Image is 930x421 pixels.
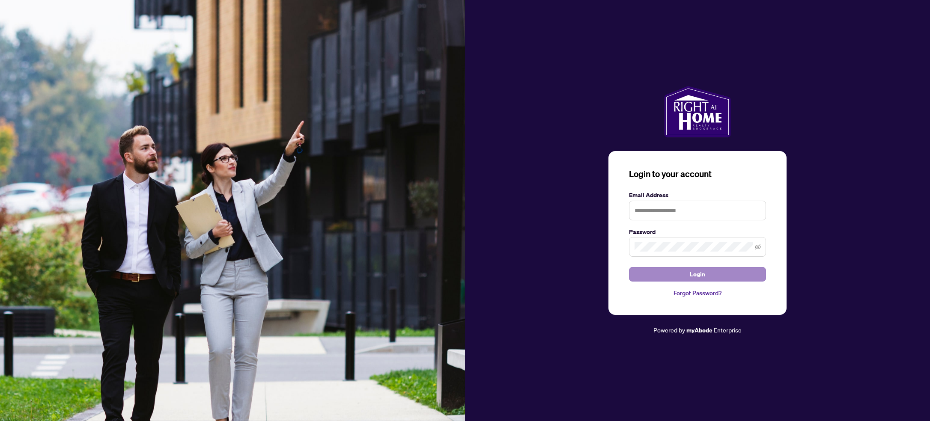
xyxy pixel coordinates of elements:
[714,326,742,334] span: Enterprise
[686,326,712,335] a: myAbode
[629,227,766,237] label: Password
[629,190,766,200] label: Email Address
[653,326,685,334] span: Powered by
[629,288,766,298] a: Forgot Password?
[664,86,730,137] img: ma-logo
[690,267,705,281] span: Login
[629,267,766,282] button: Login
[755,244,761,250] span: eye-invisible
[629,168,766,180] h3: Login to your account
